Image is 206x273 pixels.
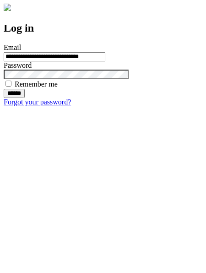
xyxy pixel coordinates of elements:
label: Password [4,61,32,69]
label: Email [4,44,21,51]
label: Remember me [15,80,58,88]
a: Forgot your password? [4,98,71,106]
img: logo-4e3dc11c47720685a147b03b5a06dd966a58ff35d612b21f08c02c0306f2b779.png [4,4,11,11]
h2: Log in [4,22,202,34]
